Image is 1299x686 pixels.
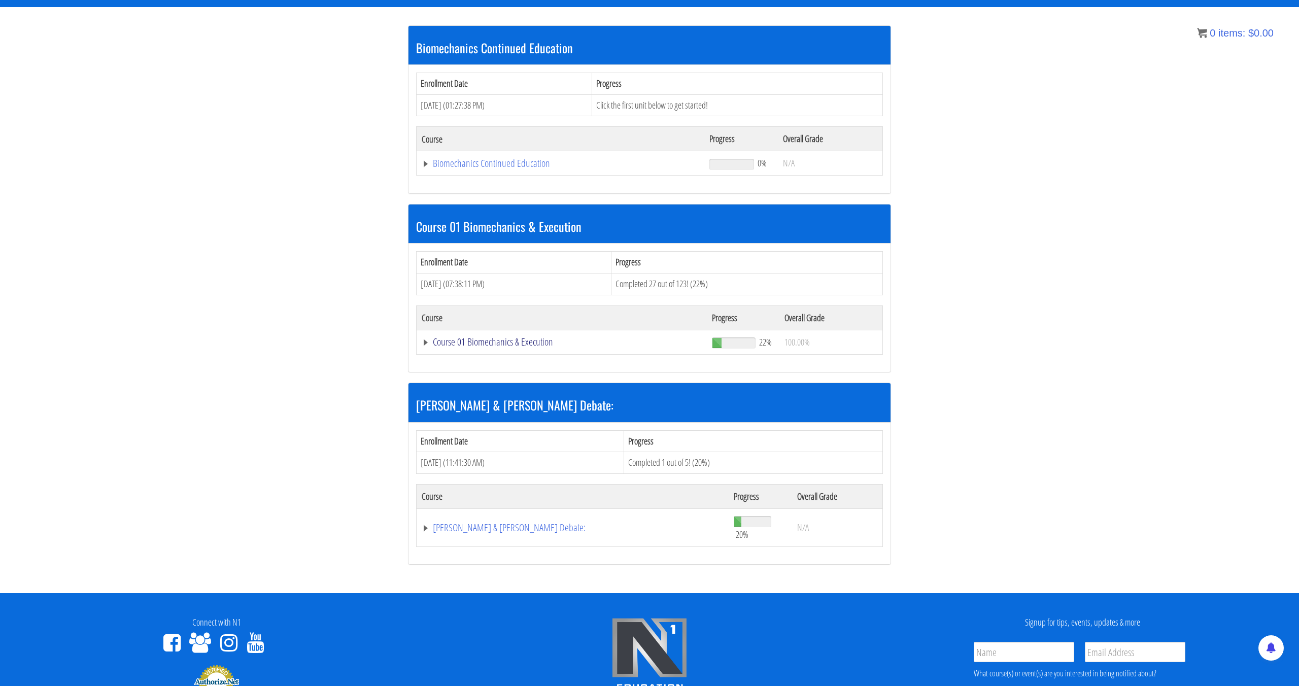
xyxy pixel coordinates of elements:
[592,73,882,94] th: Progress
[417,305,707,330] th: Course
[8,618,425,628] h4: Connect with N1
[417,484,729,508] th: Course
[778,151,882,176] td: N/A
[417,452,624,474] td: [DATE] (11:41:30 AM)
[1218,27,1245,39] span: items:
[624,430,883,452] th: Progress
[422,337,702,347] a: Course 01 Biomechanics & Execution
[416,398,883,411] h3: [PERSON_NAME] & [PERSON_NAME] Debate:
[974,642,1074,662] input: Name
[611,252,883,273] th: Progress
[611,273,883,295] td: Completed 27 out of 123! (22%)
[1197,27,1274,39] a: 0 items: $0.00
[417,273,611,295] td: [DATE] (07:38:11 PM)
[422,158,699,168] a: Biomechanics Continued Education
[417,430,624,452] th: Enrollment Date
[729,484,792,508] th: Progress
[778,127,882,151] th: Overall Grade
[416,220,883,233] h3: Course 01 Biomechanics & Execution
[592,94,882,116] td: Click the first unit below to get started!
[417,73,592,94] th: Enrollment Date
[758,157,767,168] span: 0%
[422,523,724,533] a: [PERSON_NAME] & [PERSON_NAME] Debate:
[416,41,883,54] h3: Biomechanics Continued Education
[779,305,883,330] th: Overall Grade
[1210,27,1215,39] span: 0
[1248,27,1274,39] bdi: 0.00
[874,618,1291,628] h4: Signup for tips, events, updates & more
[417,252,611,273] th: Enrollment Date
[779,330,883,354] td: 100.00%
[624,452,883,474] td: Completed 1 out of 5! (20%)
[974,667,1185,679] div: What course(s) or event(s) are you interested in being notified about?
[759,336,772,348] span: 22%
[1197,28,1207,38] img: icon11.png
[417,94,592,116] td: [DATE] (01:27:38 PM)
[1248,27,1254,39] span: $
[792,508,882,546] td: N/A
[704,127,778,151] th: Progress
[1085,642,1185,662] input: Email Address
[736,529,748,540] span: 20%
[792,484,882,508] th: Overall Grade
[417,127,704,151] th: Course
[707,305,779,330] th: Progress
